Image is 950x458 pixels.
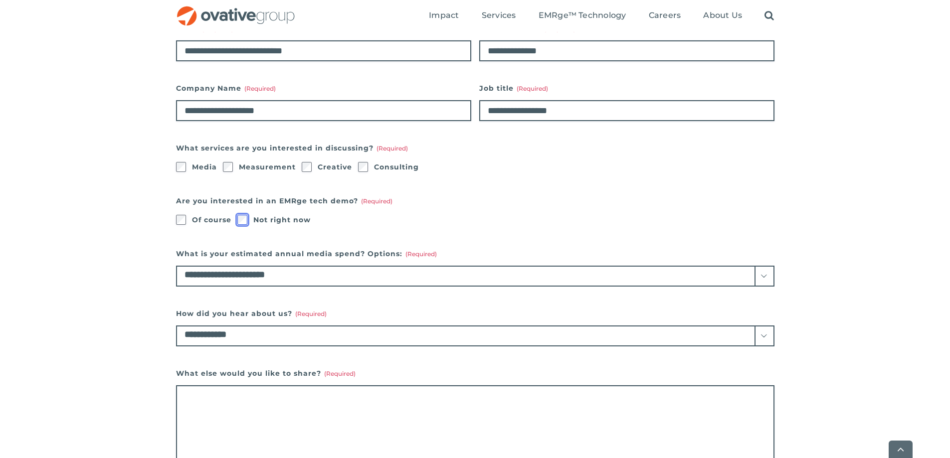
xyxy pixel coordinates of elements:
[253,213,311,227] label: Not right now
[239,160,296,174] label: Measurement
[318,160,352,174] label: Creative
[764,10,774,21] a: Search
[703,10,742,20] span: About Us
[176,366,774,380] label: What else would you like to share?
[429,10,459,20] span: Impact
[374,160,419,174] label: Consulting
[361,197,392,205] span: (Required)
[649,10,681,21] a: Careers
[703,10,742,21] a: About Us
[482,10,516,20] span: Services
[429,10,459,21] a: Impact
[479,81,774,95] label: Job title
[377,145,408,152] span: (Required)
[649,10,681,20] span: Careers
[295,310,327,317] span: (Required)
[539,10,626,20] span: EMRge™ Technology
[539,10,626,21] a: EMRge™ Technology
[176,306,774,320] label: How did you hear about us?
[244,85,276,92] span: (Required)
[176,194,392,208] legend: Are you interested in an EMRge tech demo?
[192,213,231,227] label: Of course
[176,81,471,95] label: Company Name
[405,250,437,258] span: (Required)
[517,85,548,92] span: (Required)
[176,247,774,261] label: What is your estimated annual media spend? Options:
[176,141,408,155] legend: What services are you interested in discussing?
[192,160,217,174] label: Media
[482,10,516,21] a: Services
[324,370,356,377] span: (Required)
[176,5,296,14] a: OG_Full_horizontal_RGB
